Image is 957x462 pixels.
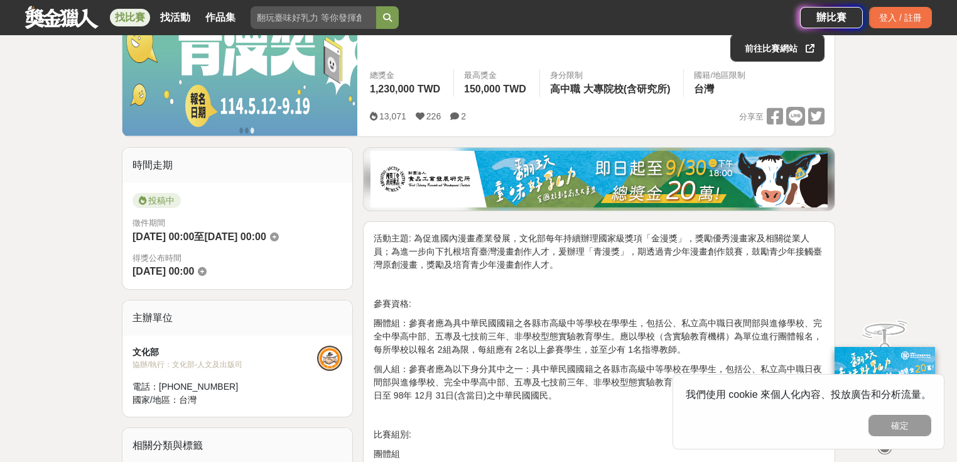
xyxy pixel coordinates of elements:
[132,380,317,393] div: 電話： [PHONE_NUMBER]
[132,359,317,370] div: 協辦/執行： 文化部-人文及出版司
[464,69,529,82] span: 最高獎金
[251,6,376,29] input: 翻玩臺味好乳力 等你發揮創意！
[800,7,863,28] a: 辦比賽
[583,84,671,94] span: 大專院校(含研究所)
[869,7,932,28] div: 登入 / 註冊
[132,266,194,277] span: [DATE] 00:00
[868,415,931,436] button: 確定
[374,428,825,441] p: 比賽組別:
[374,297,825,311] p: 參賽資格:
[464,84,526,94] span: 150,000 TWD
[122,148,352,183] div: 時間走期
[379,111,406,121] span: 13,071
[694,84,714,94] span: 台灣
[110,9,150,26] a: 找比賽
[132,395,179,405] span: 國家/地區：
[426,111,441,121] span: 226
[194,231,204,242] span: 至
[374,232,825,272] p: 活動主題: 為促進國內漫畫產業發展，文化部每年持續辦理國家級獎項「金漫獎」，獎勵優秀漫畫家及相關從業人員；為進一步向下扎根培育臺灣漫畫創作人才，爰辦理「青漫獎」，期透過青少年漫畫創作競賽，鼓勵青...
[686,389,931,400] span: 我們使用 cookie 來個人化內容、投放廣告和分析流量。
[132,218,165,228] span: 徵件期間
[739,107,764,126] span: 分享至
[835,347,935,431] img: ff197300-f8ee-455f-a0ae-06a3645bc375.jpg
[132,346,317,359] div: 文化部
[122,300,352,336] div: 主辦單位
[155,9,195,26] a: 找活動
[374,363,825,402] p: 個人組：參賽者應為以下身分其中之一：具中華民國國籍之各縣市高級中等學校在學學生，包括公、私立高中職日夜間部與進修學校、完全中學高中部、五專及七技前三年、非學校型態實驗教育學生。出生日期為中華民國...
[204,231,266,242] span: [DATE] 00:00
[370,151,828,207] img: b0ef2173-5a9d-47ad-b0e3-de335e335c0a.jpg
[730,34,825,62] a: 前往比賽網站
[694,69,745,82] div: 國籍/地區限制
[200,9,241,26] a: 作品集
[132,252,342,265] span: 得獎公布時間
[374,317,825,356] p: 團體組：參賽者應為具中華民國國籍之各縣市高級中等學校在學學生，包括公、私立高中職日夜間部與進修學校、完全中學高中部、五專及七技前三年、非學校型態實驗教育學生。應以學校（含實驗教育機構）為單位進行...
[370,84,440,94] span: 1,230,000 TWD
[370,69,443,82] span: 總獎金
[461,111,466,121] span: 2
[132,193,181,208] span: 投稿中
[550,69,674,82] div: 身分限制
[550,84,580,94] span: 高中職
[132,231,194,242] span: [DATE] 00:00
[374,448,825,461] p: 團體組
[179,395,197,405] span: 台灣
